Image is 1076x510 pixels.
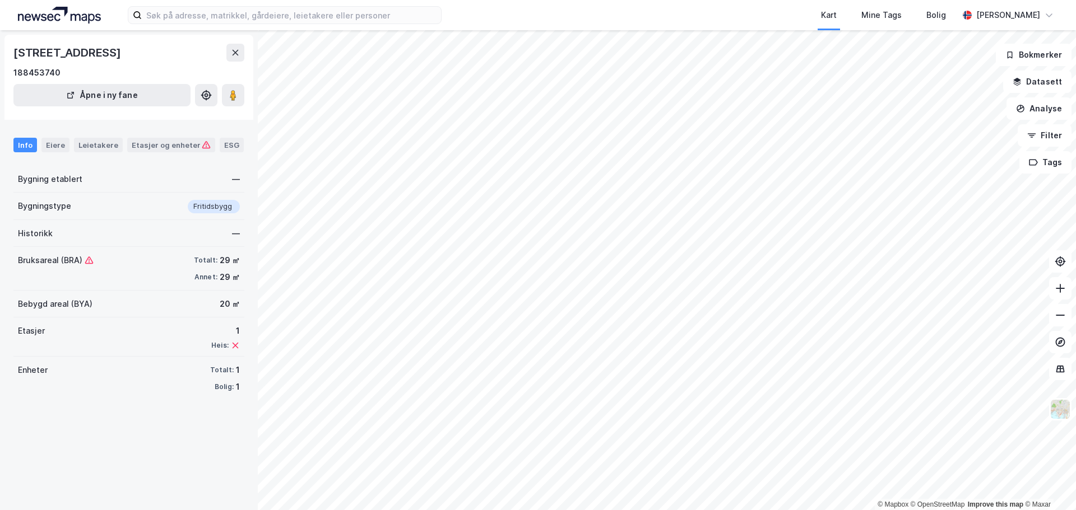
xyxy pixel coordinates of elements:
[18,199,71,213] div: Bygningstype
[13,66,61,79] div: 188453740
[220,297,240,311] div: 20 ㎡
[232,227,240,240] div: —
[1020,456,1076,510] iframe: Chat Widget
[1018,124,1072,147] button: Filter
[1020,456,1076,510] div: Kontrollprogram for chat
[878,500,908,508] a: Mapbox
[821,8,837,22] div: Kart
[18,7,101,24] img: logo.a4113a55bc3d86da70a041830d287a7e.svg
[232,172,240,186] div: —
[996,44,1072,66] button: Bokmerker
[236,363,240,377] div: 1
[215,382,234,391] div: Bolig:
[1019,151,1072,174] button: Tags
[18,324,45,338] div: Etasjer
[926,8,946,22] div: Bolig
[236,380,240,394] div: 1
[211,324,240,338] div: 1
[13,138,37,152] div: Info
[1003,71,1072,93] button: Datasett
[911,500,965,508] a: OpenStreetMap
[18,297,92,311] div: Bebygd areal (BYA)
[220,270,240,284] div: 29 ㎡
[41,138,69,152] div: Eiere
[194,273,217,282] div: Annet:
[976,8,1040,22] div: [PERSON_NAME]
[132,140,211,150] div: Etasjer og enheter
[18,172,82,186] div: Bygning etablert
[74,138,123,152] div: Leietakere
[18,363,48,377] div: Enheter
[861,8,902,22] div: Mine Tags
[194,256,217,265] div: Totalt:
[210,366,234,375] div: Totalt:
[1050,399,1071,420] img: Z
[968,500,1023,508] a: Improve this map
[13,84,191,106] button: Åpne i ny fane
[18,254,94,267] div: Bruksareal (BRA)
[220,254,240,267] div: 29 ㎡
[220,138,244,152] div: ESG
[1007,97,1072,120] button: Analyse
[18,227,53,240] div: Historikk
[142,7,441,24] input: Søk på adresse, matrikkel, gårdeiere, leietakere eller personer
[13,44,123,62] div: [STREET_ADDRESS]
[211,341,229,350] div: Heis:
